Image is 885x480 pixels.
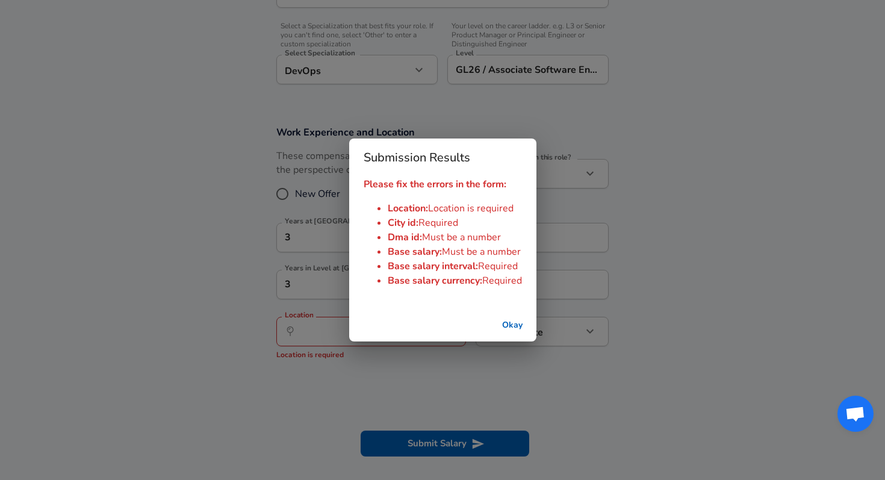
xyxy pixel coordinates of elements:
[388,274,482,287] span: Base salary currency :
[837,396,874,432] div: Open chat
[428,202,514,215] span: Location is required
[349,139,536,177] h2: Submission Results
[482,274,522,287] span: Required
[388,231,422,244] span: Dma id :
[493,314,532,337] button: successful-submission-button
[388,202,428,215] span: Location :
[388,260,478,273] span: Base salary interval :
[388,245,442,258] span: Base salary :
[388,216,418,229] span: City id :
[418,216,458,229] span: Required
[478,260,518,273] span: Required
[422,231,501,244] span: Must be a number
[364,178,506,191] strong: Please fix the errors in the form:
[442,245,521,258] span: Must be a number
